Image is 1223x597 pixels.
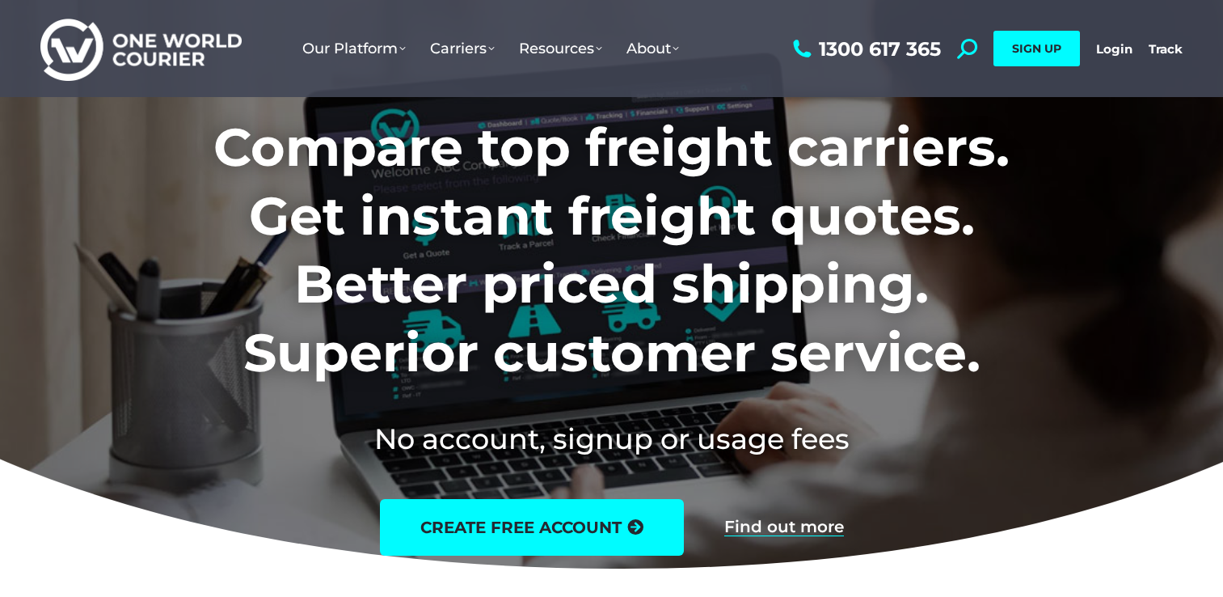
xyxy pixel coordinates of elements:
[1012,41,1061,56] span: SIGN UP
[380,499,684,556] a: create free account
[40,16,242,82] img: One World Courier
[430,40,495,57] span: Carriers
[614,23,691,74] a: About
[107,113,1116,387] h1: Compare top freight carriers. Get instant freight quotes. Better priced shipping. Superior custom...
[724,519,844,536] a: Find out more
[626,40,679,57] span: About
[993,31,1080,66] a: SIGN UP
[507,23,614,74] a: Resources
[789,39,941,59] a: 1300 617 365
[519,40,602,57] span: Resources
[107,419,1116,459] h2: No account, signup or usage fees
[418,23,507,74] a: Carriers
[302,40,406,57] span: Our Platform
[1149,41,1183,57] a: Track
[290,23,418,74] a: Our Platform
[1096,41,1132,57] a: Login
